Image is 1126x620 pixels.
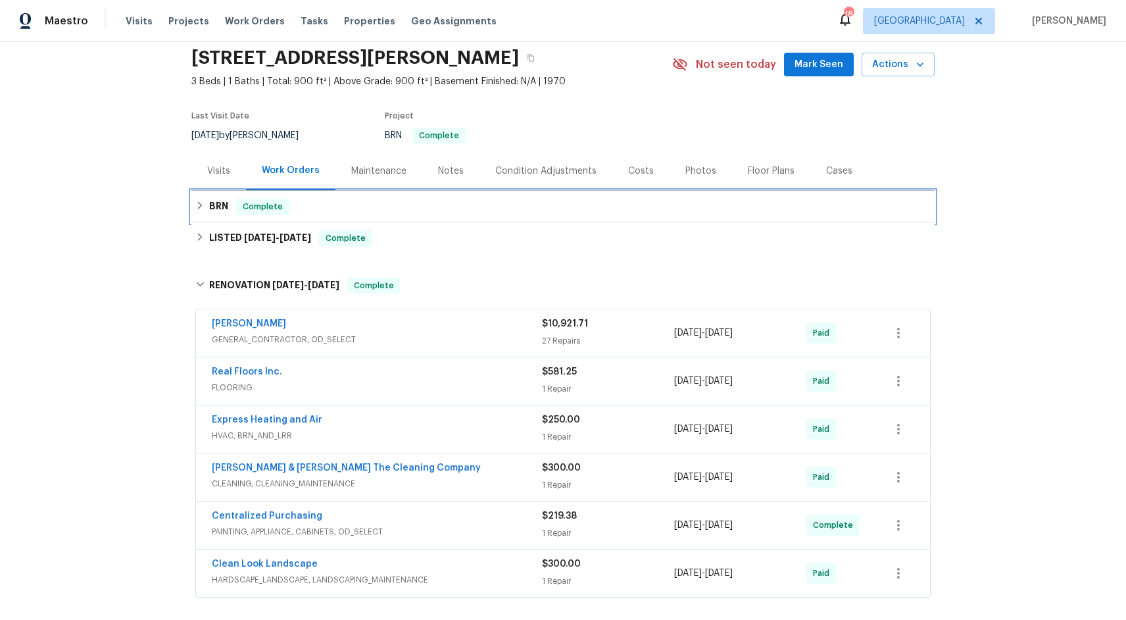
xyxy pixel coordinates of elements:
span: HVAC, BRN_AND_LRR [212,429,542,442]
span: HARDSCAPE_LANDSCAPE, LANDSCAPING_MAINTENANCE [212,573,542,586]
a: Real Floors Inc. [212,367,282,376]
span: $300.00 [542,463,581,473]
span: Complete [414,132,464,140]
span: [DATE] [674,521,702,530]
span: Project [385,112,414,120]
span: Paid [813,375,835,388]
div: LISTED [DATE]-[DATE]Complete [191,222,935,254]
span: Visits [126,14,153,28]
span: 3 Beds | 1 Baths | Total: 900 ft² | Above Grade: 900 ft² | Basement Finished: N/A | 1970 [191,75,672,88]
span: [DATE] [705,521,733,530]
span: [DATE] [705,328,733,338]
span: [DATE] [674,328,702,338]
span: [DATE] [705,473,733,482]
a: Clean Look Landscape [212,559,318,569]
div: Cases [826,165,852,178]
span: Paid [813,567,835,580]
span: Projects [168,14,209,28]
span: $219.38 [542,511,577,521]
span: - [674,567,733,580]
span: Not seen today [696,58,776,71]
div: 1 Repair [542,478,674,492]
button: Copy Address [519,46,543,70]
span: - [674,519,733,532]
span: Complete [349,279,399,292]
span: FLOORING [212,381,542,394]
span: Work Orders [225,14,285,28]
span: Paid [813,326,835,340]
span: [DATE] [674,569,702,578]
a: [PERSON_NAME] & [PERSON_NAME] The Cleaning Company [212,463,481,473]
span: [PERSON_NAME] [1027,14,1106,28]
span: - [674,423,733,436]
button: Actions [862,53,935,77]
span: [GEOGRAPHIC_DATA] [874,14,965,28]
a: [PERSON_NAME] [212,319,286,328]
div: Work Orders [262,164,320,177]
span: [DATE] [674,425,702,434]
span: $300.00 [542,559,581,569]
span: Last Visit Date [191,112,249,120]
span: Paid [813,471,835,484]
div: 1 Repair [542,575,674,588]
span: $10,921.71 [542,319,588,328]
div: Visits [207,165,230,178]
span: - [244,233,311,242]
span: [DATE] [272,280,304,290]
span: Paid [813,423,835,436]
span: Geo Assignments [411,14,497,28]
h6: LISTED [209,230,311,246]
span: Actions [872,57,924,73]
span: $250.00 [542,415,580,425]
h2: [STREET_ADDRESS][PERSON_NAME] [191,51,519,65]
span: Tasks [301,16,328,26]
span: [DATE] [705,425,733,434]
span: [DATE] [308,280,339,290]
span: [DATE] [674,376,702,386]
a: Centralized Purchasing [212,511,322,521]
span: [DATE] [705,376,733,386]
span: [DATE] [705,569,733,578]
div: 1 Repair [542,430,674,444]
span: $581.25 [542,367,577,376]
span: [DATE] [244,233,276,242]
div: Maintenance [351,165,406,178]
div: Costs [628,165,654,178]
span: PAINTING, APPLIANCE, CABINETS, OD_SELECT [212,525,542,538]
span: GENERAL_CONTRACTOR, OD_SELECT [212,333,542,346]
span: Properties [344,14,395,28]
span: - [674,471,733,484]
div: by [PERSON_NAME] [191,128,314,143]
span: Maestro [45,14,88,28]
span: Complete [320,232,371,245]
div: RENOVATION [DATE]-[DATE]Complete [191,265,935,307]
div: 18 [844,8,853,21]
div: 1 Repair [542,527,674,540]
span: Complete [813,519,858,532]
span: [DATE] [191,131,219,140]
h6: RENOVATION [209,278,339,294]
span: CLEANING, CLEANING_MAINTENANCE [212,477,542,490]
div: BRN Complete [191,191,935,222]
div: 27 Repairs [542,334,674,348]
h6: BRN [209,199,228,215]
button: Mark Seen [784,53,854,77]
span: [DATE] [674,473,702,482]
div: Floor Plans [748,165,795,178]
span: [DATE] [280,233,311,242]
span: - [272,280,339,290]
span: - [674,326,733,340]
span: BRN [385,131,466,140]
div: Photos [685,165,716,178]
a: Express Heating and Air [212,415,322,425]
div: 1 Repair [542,382,674,396]
div: Condition Adjustments [495,165,597,178]
div: Notes [438,165,464,178]
span: Complete [237,200,288,213]
span: - [674,375,733,388]
span: Mark Seen [795,57,843,73]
